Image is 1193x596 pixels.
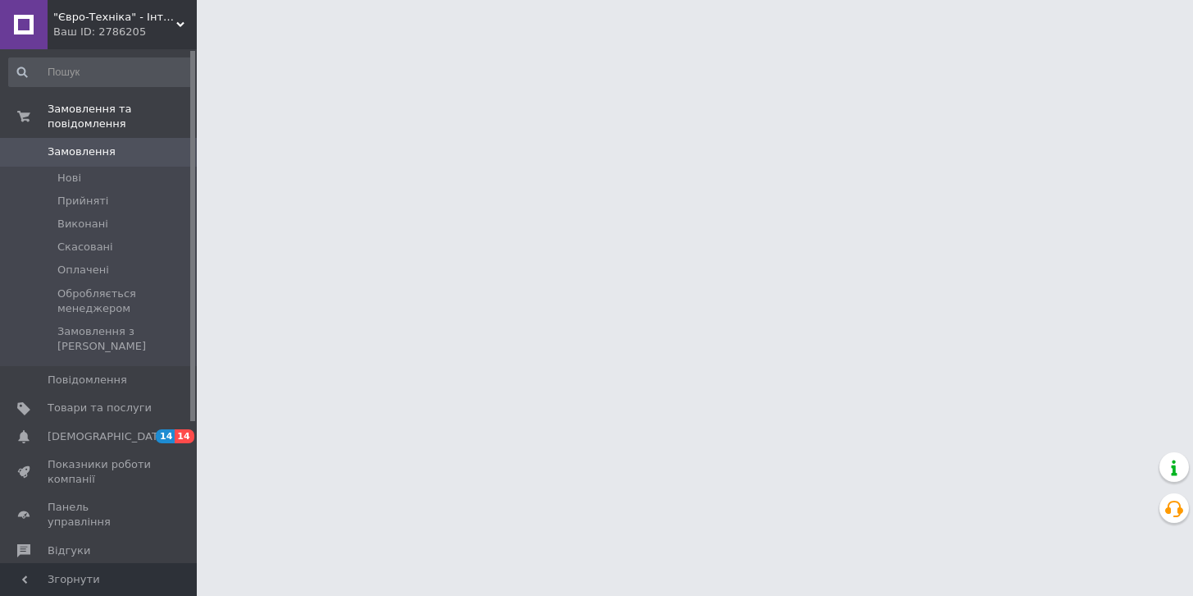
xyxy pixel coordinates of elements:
span: Замовлення та повідомлення [48,102,197,131]
span: 14 [175,429,194,443]
span: Показники роботи компанії [48,457,152,487]
span: Нові [57,171,81,186]
span: "Євро-Техніка" - Інтернет-магазин [53,10,176,25]
div: Ваш ID: 2786205 [53,25,197,39]
span: Прийняті [57,194,108,209]
span: 14 [156,429,175,443]
span: Відгуки [48,543,90,558]
span: Обробляється менеджером [57,287,191,316]
span: Оплачені [57,263,109,277]
span: [DEMOGRAPHIC_DATA] [48,429,169,444]
span: Панель управління [48,500,152,530]
span: Замовлення [48,144,116,159]
span: Виконані [57,217,108,232]
span: Скасовані [57,240,113,254]
input: Пошук [8,57,193,87]
span: Повідомлення [48,373,127,387]
span: Замовлення з [PERSON_NAME] [57,324,191,354]
span: Товари та послуги [48,401,152,415]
